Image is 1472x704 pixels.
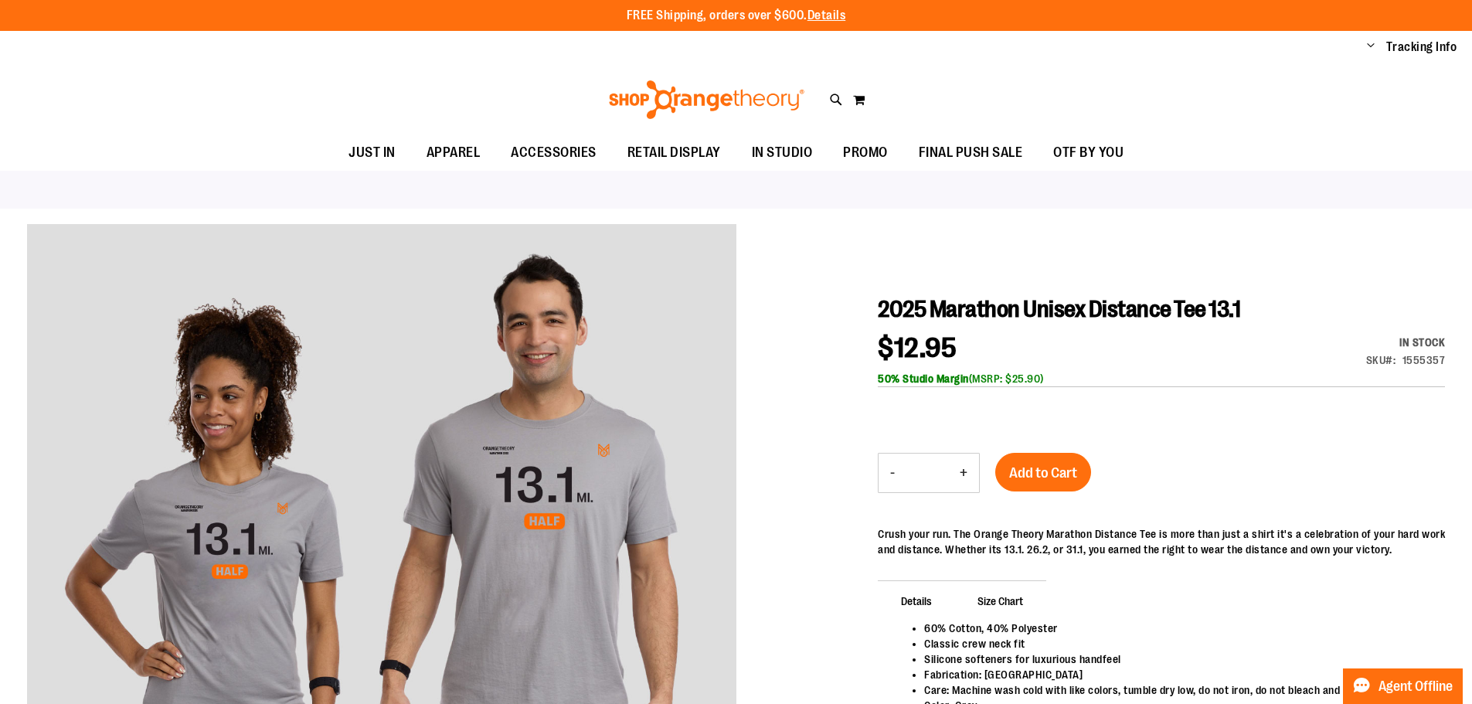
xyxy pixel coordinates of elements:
span: ACCESSORIES [511,135,597,170]
a: JUST IN [333,135,411,171]
a: OTF BY YOU [1038,135,1139,171]
button: Decrease product quantity [879,454,906,492]
span: PROMO [843,135,888,170]
span: IN STUDIO [752,135,813,170]
button: Increase product quantity [948,454,979,492]
li: Silicone softeners for luxurious handfeel [924,651,1430,667]
li: 60% Cotton, 40% Polyester [924,621,1430,636]
a: Details [807,9,846,22]
li: Classic crew neck fit [924,636,1430,651]
span: RETAIL DISPLAY [627,135,721,170]
span: $12.95 [878,332,957,364]
button: Agent Offline [1343,668,1463,704]
button: Add to Cart [995,453,1091,491]
strong: SKU [1366,354,1396,366]
a: APPAREL [411,135,496,171]
input: Product quantity [906,454,948,491]
img: Shop Orangetheory [607,80,807,119]
span: JUST IN [348,135,396,170]
span: 2025 Marathon Unisex Distance Tee 13.1 [878,296,1240,322]
a: IN STUDIO [736,135,828,171]
div: (MSRP: $25.90) [878,371,1445,386]
a: PROMO [828,135,903,171]
a: FINAL PUSH SALE [903,135,1039,171]
span: FINAL PUSH SALE [919,135,1023,170]
span: Size Chart [954,580,1046,621]
a: Tracking Info [1386,39,1457,56]
a: ACCESSORIES [495,135,612,171]
p: FREE Shipping, orders over $600. [627,7,846,25]
span: Agent Offline [1379,679,1453,694]
div: Availability [1366,335,1446,350]
span: APPAREL [427,135,481,170]
li: Care: Machine wash cold with like colors, tumble dry low, do not iron, do not bleach and do not d... [924,682,1430,698]
div: In stock [1366,335,1446,350]
span: Details [878,580,955,621]
p: Crush your run. The Orange Theory Marathon Distance Tee is more than just a shirt it's a celebrat... [878,526,1445,557]
button: Account menu [1367,39,1375,55]
span: Add to Cart [1009,464,1077,481]
li: Fabrication: [GEOGRAPHIC_DATA] [924,667,1430,682]
div: 1555357 [1402,352,1446,368]
b: 50% Studio Margin [878,372,969,385]
a: RETAIL DISPLAY [612,135,736,171]
span: OTF BY YOU [1053,135,1124,170]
